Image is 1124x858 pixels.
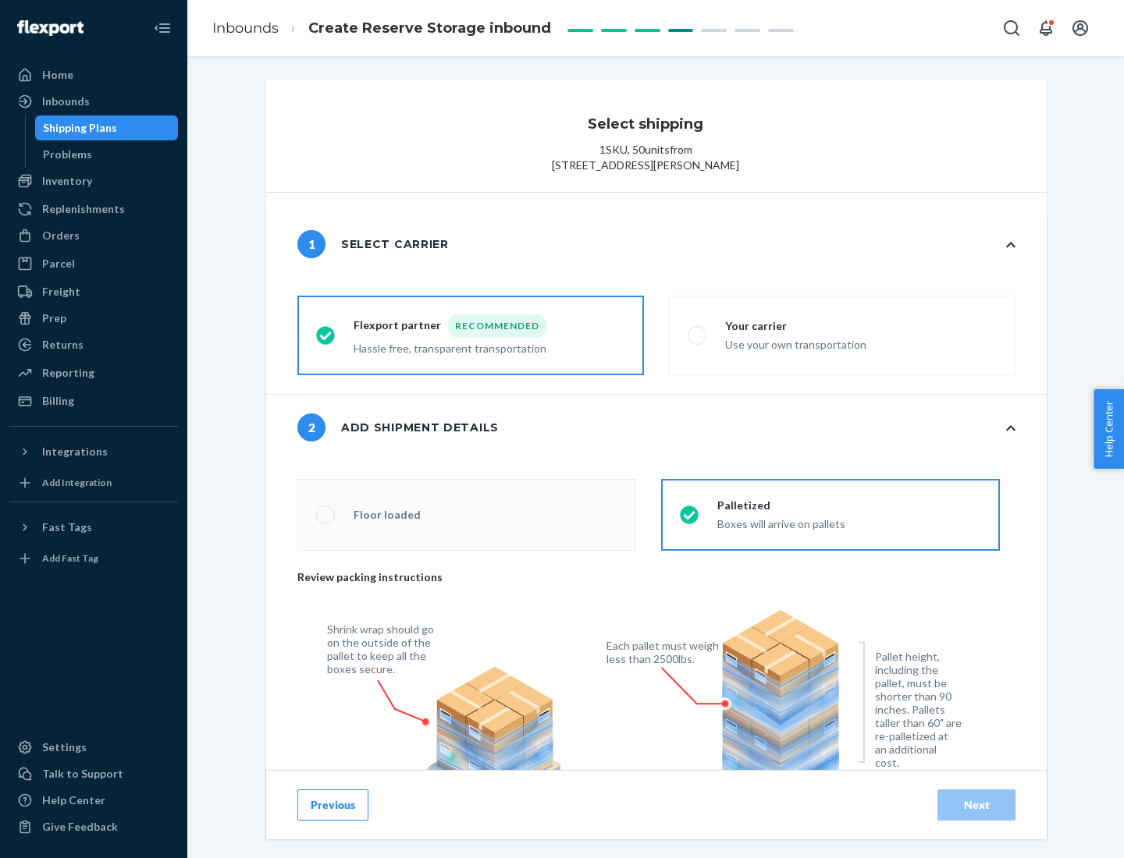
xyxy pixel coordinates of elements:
div: Inventory [42,173,92,189]
div: Add Integration [42,476,112,489]
a: Billing [9,388,178,413]
button: Open notifications [1030,12,1062,44]
figcaption: Each pallet must weigh less than 2500lbs. [606,639,723,665]
a: Help Center [9,788,178,813]
div: Talk to Support [42,766,123,782]
button: Select shipping1SKU, 50unitsfrom[STREET_ADDRESS][PERSON_NAME] [266,80,1047,192]
span: 1 [297,230,325,258]
div: Replenishments [42,201,125,217]
h3: Select shipping [588,114,703,134]
div: Hassle free, transparent transportation [354,338,546,356]
button: Open Search Box [996,12,1027,44]
div: Use your own transportation [725,334,866,353]
div: Inbounds [42,94,90,109]
a: Prep [9,306,178,331]
span: Create Reserve Storage inbound [308,19,551,37]
div: Your carrier [725,318,866,334]
a: Inbounds [212,19,279,37]
a: Replenishments [9,197,178,222]
a: Inventory [9,168,178,193]
a: Settings [9,735,178,760]
div: Flexport partner [354,314,546,338]
button: Give Feedback [9,814,178,839]
div: Reporting [42,365,94,381]
div: Orders [42,228,80,243]
div: Freight [42,284,80,300]
div: Floor loaded [354,507,421,523]
div: Recommended [448,314,546,338]
button: Close Navigation [147,12,178,44]
a: Returns [9,332,178,357]
div: Shipping Plans [43,120,117,136]
button: Fast Tags [9,515,178,540]
button: Integrations [9,439,178,464]
p: Review packing instructions [297,569,1000,585]
span: 2 [297,413,325,441]
a: Shipping Plans [35,115,179,140]
a: Inbounds [9,89,178,114]
div: Next [951,797,1002,813]
button: Next [937,789,1016,821]
div: Home [42,67,73,83]
a: Home [9,62,178,87]
span: [STREET_ADDRESS][PERSON_NAME] [552,158,739,173]
div: Palletized [717,498,845,513]
div: Add shipment details [297,413,499,441]
a: Freight [9,279,178,304]
figcaption: Shrink wrap should go on the outside of the pallet to keep all the boxes secure. [327,622,443,675]
a: Add Fast Tag [9,546,178,571]
div: Fast Tags [42,519,92,535]
a: Parcel [9,251,178,276]
button: Help Center [1094,389,1124,469]
div: Boxes will arrive on pallets [717,513,845,532]
button: Previous [297,789,368,821]
div: Returns [42,337,84,353]
button: Open account menu [1065,12,1096,44]
div: Give Feedback [42,819,118,835]
div: Help Center [42,792,105,808]
ol: breadcrumbs [200,5,564,51]
div: Integrations [42,444,108,459]
a: Problems [35,142,179,167]
div: Billing [42,393,74,409]
a: Reporting [9,360,178,385]
div: Settings [42,739,87,755]
p: 1 SKU , 50 units from [599,142,692,158]
a: Talk to Support [9,761,178,786]
figcaption: Pallet height, including the pallet, must be shorter than 90 inches. Pallets taller than 60" are ... [875,650,962,769]
div: Problems [43,147,92,162]
a: Orders [9,223,178,248]
a: Add Integration [9,470,178,495]
div: Prep [42,310,66,326]
img: Flexport logo [17,20,84,36]
div: Parcel [42,256,75,271]
div: Select carrier [297,230,449,258]
div: Add Fast Tag [42,551,98,565]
